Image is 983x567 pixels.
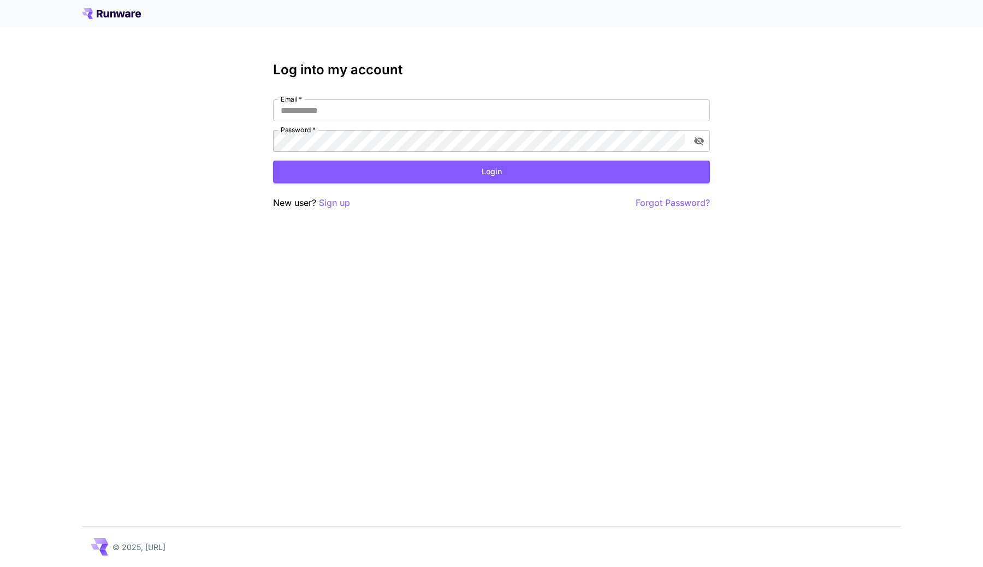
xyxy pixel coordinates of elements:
[636,196,710,210] button: Forgot Password?
[273,62,710,78] h3: Log into my account
[273,196,350,210] p: New user?
[273,161,710,183] button: Login
[319,196,350,210] button: Sign up
[112,541,165,553] p: © 2025, [URL]
[281,125,316,134] label: Password
[689,131,709,151] button: toggle password visibility
[281,94,302,104] label: Email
